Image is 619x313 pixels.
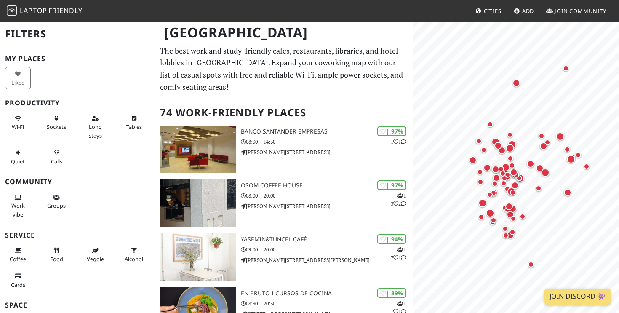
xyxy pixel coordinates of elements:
[7,5,17,16] img: LaptopFriendly
[511,78,522,88] div: Map marker
[160,45,408,93] p: The best work and study-friendly cafes, restaurants, libraries, and hotel lobbies in [GEOGRAPHIC_...
[44,243,69,266] button: Food
[83,243,108,266] button: Veggie
[391,246,406,262] p: 1 2 1
[241,300,413,308] p: 08:30 – 20:30
[160,100,408,126] h2: 74 Work-Friendly Places
[5,55,150,63] h3: My Places
[522,7,534,15] span: Add
[157,21,411,44] h1: [GEOGRAPHIC_DATA]
[505,186,517,198] div: Map marker
[499,178,509,188] div: Map marker
[5,190,31,221] button: Work vibe
[377,126,406,136] div: | 97%
[472,3,505,19] a: Cities
[502,205,512,215] div: Map marker
[505,209,516,220] div: Map marker
[11,202,25,218] span: People working
[87,255,104,263] span: Veggie
[241,128,413,135] h3: Banco Santander Empresas
[11,281,25,289] span: Credit cards
[565,153,577,165] div: Map marker
[5,99,150,107] h3: Productivity
[475,167,485,177] div: Map marker
[488,187,499,198] div: Map marker
[47,123,66,131] span: Power sockets
[493,140,504,151] div: Map marker
[5,146,31,168] button: Quiet
[562,144,572,155] div: Map marker
[126,123,142,131] span: Work-friendly tables
[160,126,236,173] img: Banco Santander Empresas
[241,138,413,146] p: 08:30 – 14:30
[391,138,406,146] p: 1 1
[544,289,611,305] a: Join Discord 👾
[44,112,69,134] button: Sockets
[155,179,413,227] a: Osom Coffee House | 97% 132 Osom Coffee House 08:00 – 20:00 [PERSON_NAME][STREET_ADDRESS]
[490,136,502,148] div: Map marker
[536,131,547,141] div: Map marker
[83,112,108,142] button: Long stays
[507,203,518,214] div: Map marker
[51,158,62,165] span: Video/audio calls
[484,207,496,219] div: Map marker
[554,131,566,142] div: Map marker
[377,288,406,298] div: | 89%
[5,178,150,186] h3: Community
[89,123,102,139] span: Long stays
[474,136,484,146] div: Map marker
[525,158,536,169] div: Map marker
[498,169,508,179] div: Map marker
[555,7,606,15] span: Join Community
[160,179,236,227] img: Osom Coffee House
[562,187,573,198] div: Map marker
[7,4,83,19] a: LaptopFriendly LaptopFriendly
[241,290,413,297] h3: EN BRUTO I CURSOS DE COCINA
[508,187,518,198] div: Map marker
[504,201,515,212] div: Map marker
[5,112,31,134] button: Wi-Fi
[496,164,506,174] div: Map marker
[488,215,499,225] div: Map marker
[508,167,519,178] div: Map marker
[5,21,150,47] h2: Filters
[155,233,413,281] a: yasemin&tuncel café | 94% 121 yasemin&tuncel café 09:00 – 20:00 [PERSON_NAME][STREET_ADDRESS][PER...
[11,158,25,165] span: Quiet
[475,177,486,187] div: Map marker
[500,203,510,213] div: Map marker
[510,3,538,19] a: Add
[582,161,592,171] div: Map marker
[479,145,489,155] div: Map marker
[488,188,499,198] div: Map marker
[496,145,507,156] div: Map marker
[508,214,518,224] div: Map marker
[501,230,511,241] div: Map marker
[534,163,545,174] div: Map marker
[476,212,486,222] div: Map marker
[499,173,510,183] div: Map marker
[241,192,413,200] p: 08:00 – 20:00
[241,182,413,189] h3: Osom Coffee House
[543,3,610,19] a: Join Community
[241,148,413,156] p: [PERSON_NAME][STREET_ADDRESS]
[526,259,536,270] div: Map marker
[160,233,236,281] img: yasemin&tuncel café
[477,197,488,209] div: Map marker
[377,180,406,190] div: | 97%
[500,224,510,234] div: Map marker
[241,256,413,264] p: [PERSON_NAME][STREET_ADDRESS][PERSON_NAME]
[490,179,500,189] div: Map marker
[490,164,501,175] div: Map marker
[5,269,31,292] button: Cards
[507,227,518,237] div: Map marker
[538,141,549,152] div: Map marker
[482,162,493,173] div: Map marker
[534,183,544,193] div: Map marker
[121,112,147,134] button: Tables
[391,192,406,208] p: 1 3 2
[50,255,63,263] span: Food
[561,63,571,73] div: Map marker
[505,130,515,140] div: Map marker
[241,202,413,210] p: [PERSON_NAME][STREET_ADDRESS]
[155,126,413,173] a: Banco Santander Empresas | 97% 11 Banco Santander Empresas 08:30 – 14:30 [PERSON_NAME][STREET_ADD...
